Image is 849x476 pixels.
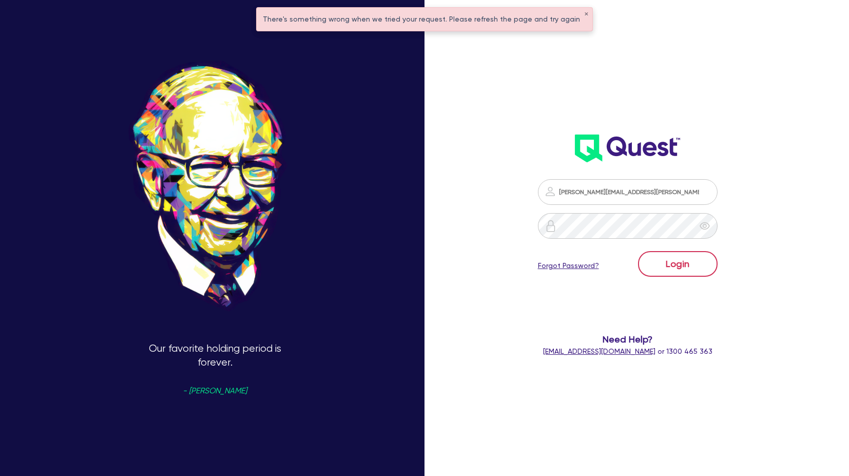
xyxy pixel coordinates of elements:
input: Email address [538,179,718,205]
img: wH2k97JdezQIQAAAABJRU5ErkJggg== [575,135,680,162]
span: Need Help? [516,332,739,346]
span: or 1300 465 363 [543,347,712,355]
a: Forgot Password? [538,260,599,271]
button: Login [638,251,718,277]
img: icon-password [544,185,556,198]
button: ✕ [584,12,588,17]
a: [EMAIL_ADDRESS][DOMAIN_NAME] [543,347,655,355]
span: eye [700,221,710,231]
span: - [PERSON_NAME] [183,387,247,395]
img: icon-password [545,220,557,232]
div: There's something wrong when we tried your request. Please refresh the page and try again [257,8,592,31]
